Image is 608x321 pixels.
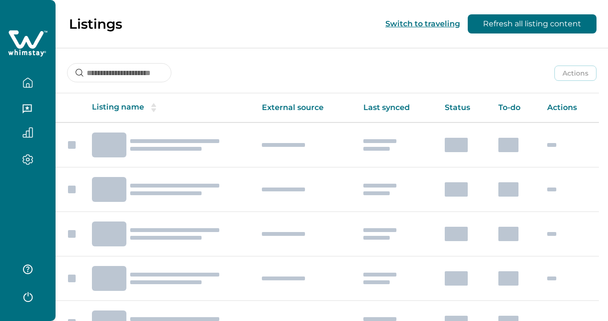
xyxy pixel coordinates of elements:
[254,93,356,122] th: External source
[144,103,163,112] button: sorting
[385,19,460,28] button: Switch to traveling
[437,93,491,122] th: Status
[69,16,122,32] p: Listings
[356,93,437,122] th: Last synced
[468,14,597,33] button: Refresh all listing content
[84,93,254,122] th: Listing name
[554,66,597,81] button: Actions
[491,93,540,122] th: To-do
[540,93,599,122] th: Actions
